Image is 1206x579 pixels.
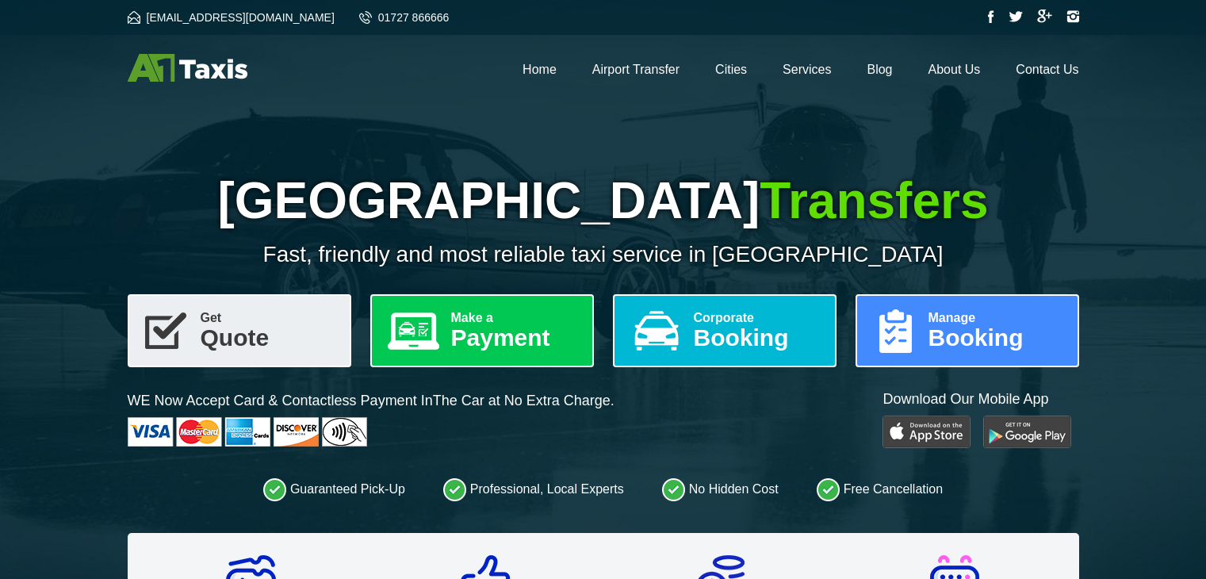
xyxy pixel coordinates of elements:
a: Home [523,63,557,76]
a: ManageBooking [856,294,1079,367]
p: WE Now Accept Card & Contactless Payment In [128,391,614,411]
img: Google Plus [1037,10,1052,23]
p: Fast, friendly and most reliable taxi service in [GEOGRAPHIC_DATA] [128,242,1079,267]
span: Make a [451,312,580,324]
span: Get [201,312,337,324]
li: No Hidden Cost [662,477,779,501]
span: Transfers [760,172,988,229]
a: Blog [867,63,892,76]
p: Download Our Mobile App [882,389,1078,409]
a: Make aPayment [370,294,594,367]
a: Airport Transfer [592,63,680,76]
a: About Us [928,63,981,76]
span: Corporate [694,312,822,324]
li: Professional, Local Experts [443,477,624,501]
img: A1 Taxis St Albans LTD [128,54,247,82]
li: Guaranteed Pick-Up [263,477,405,501]
a: 01727 866666 [359,11,450,24]
img: Play Store [882,416,971,448]
img: Instagram [1066,10,1079,23]
a: CorporateBooking [613,294,837,367]
span: Manage [928,312,1065,324]
a: Cities [715,63,747,76]
img: Facebook [988,10,994,23]
a: Contact Us [1016,63,1078,76]
a: GetQuote [128,294,351,367]
img: Google Play [983,416,1071,448]
h1: [GEOGRAPHIC_DATA] [128,171,1079,230]
li: Free Cancellation [817,477,943,501]
a: Services [783,63,831,76]
a: [EMAIL_ADDRESS][DOMAIN_NAME] [128,11,335,24]
span: The Car at No Extra Charge. [433,393,614,408]
img: Twitter [1009,11,1023,22]
img: Cards [128,417,367,447]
